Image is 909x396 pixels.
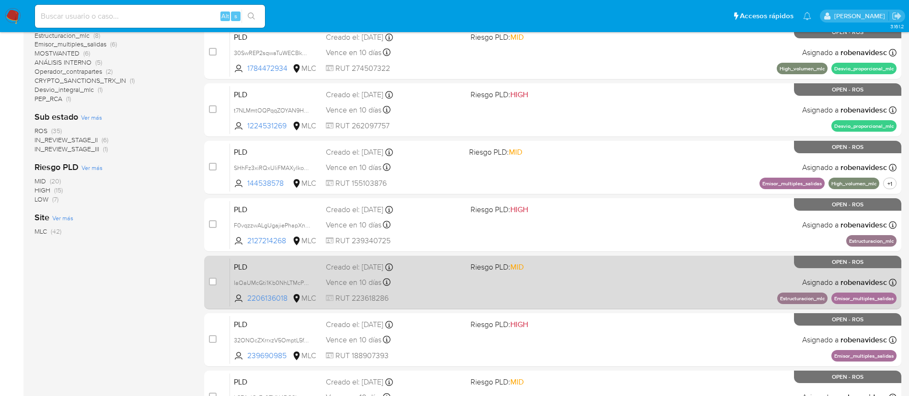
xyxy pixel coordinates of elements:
[35,10,265,23] input: Buscar usuario o caso...
[892,11,902,21] a: Salir
[242,10,261,23] button: search-icon
[890,23,904,30] span: 3.161.2
[834,11,888,21] p: rociodaniela.benavidescatalan@mercadolibre.cl
[221,11,229,21] span: Alt
[234,11,237,21] span: s
[740,11,794,21] span: Accesos rápidos
[803,12,811,20] a: Notificaciones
